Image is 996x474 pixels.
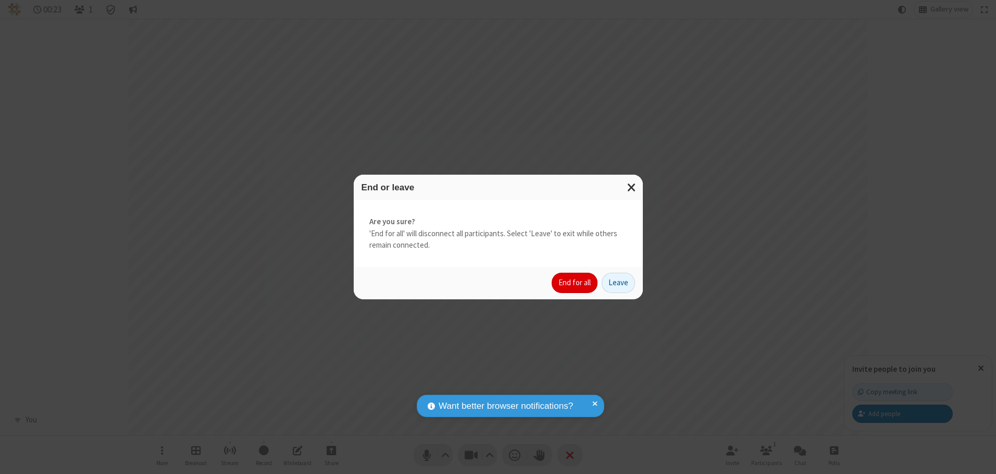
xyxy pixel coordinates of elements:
h3: End or leave [362,183,635,192]
strong: Are you sure? [369,216,627,228]
div: 'End for all' will disconnect all participants. Select 'Leave' to exit while others remain connec... [354,200,643,267]
button: End for all [552,273,597,294]
span: Want better browser notifications? [439,399,573,413]
button: Close modal [621,175,643,200]
button: Leave [602,273,635,294]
